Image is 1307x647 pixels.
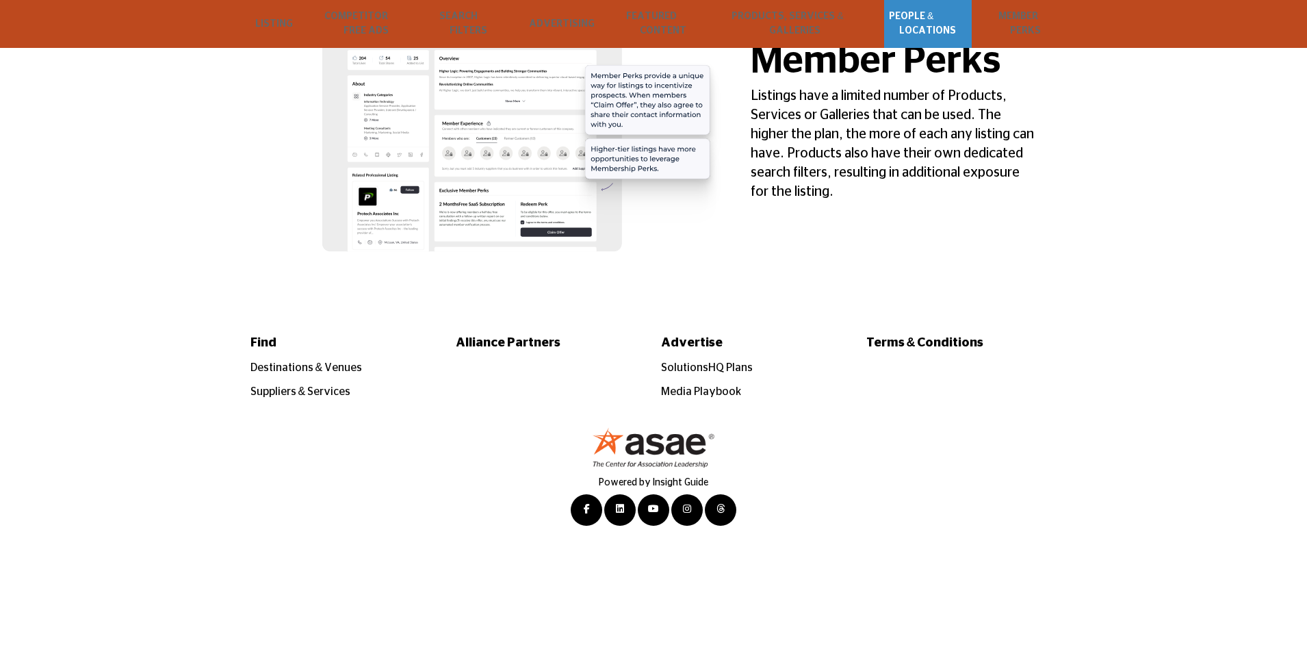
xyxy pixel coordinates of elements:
a: Media Playbook [661,386,741,397]
p: Listings have a limited number of Products, Services or Galleries that can be used. The higher th... [751,86,1035,201]
a: Suppliers & Services [250,386,351,397]
a: Threads Link [705,494,736,526]
h5: Member Perks [751,36,1035,86]
a: Destinations & Venues [250,362,363,373]
a: Instagram Link [671,494,703,526]
a: Alliance Partners [456,334,647,353]
a: Find [250,334,441,353]
a: Facebook Link [571,494,602,526]
a: Powered by Insight Guide [599,478,708,487]
a: Advertise [661,334,852,353]
a: LinkedIn Link [604,494,636,526]
a: Terms & Conditions [866,334,1057,353]
a: Listing [250,8,298,41]
img: No Site Logo [592,427,715,468]
a: SolutionsHQ Plans [661,362,753,373]
a: Advertising [524,8,599,41]
a: YouTube Link [638,494,669,526]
